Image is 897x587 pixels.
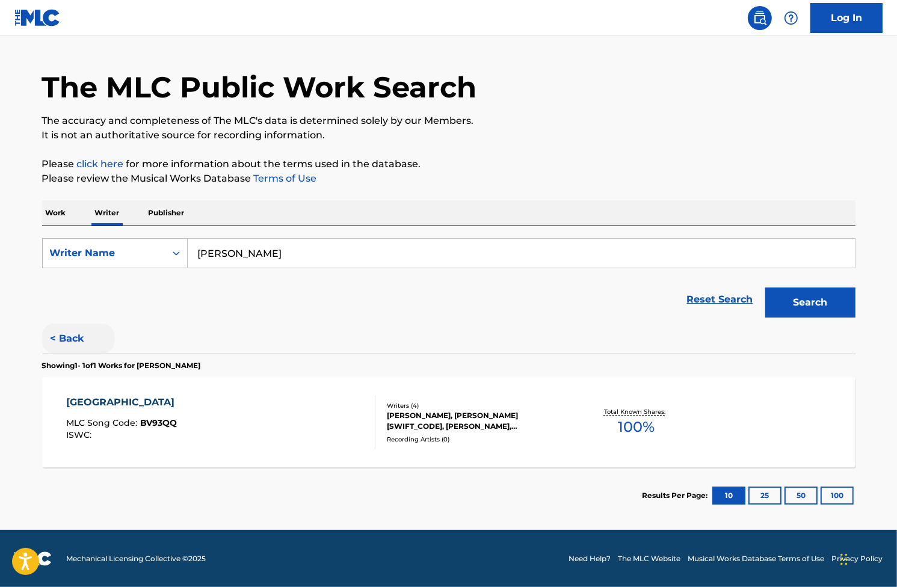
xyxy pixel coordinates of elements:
[42,114,855,128] p: The accuracy and completeness of The MLC's data is determined solely by our Members.
[66,429,94,440] span: ISWC :
[784,11,798,25] img: help
[618,553,680,564] a: The MLC Website
[42,157,855,171] p: Please for more information about the terms used in the database.
[831,553,883,564] a: Privacy Policy
[618,416,655,438] span: 100 %
[14,552,52,566] img: logo
[569,553,611,564] a: Need Help?
[42,128,855,143] p: It is not an authoritative source for recording information.
[251,173,317,184] a: Terms of Use
[14,9,61,26] img: MLC Logo
[810,3,883,33] a: Log In
[66,395,180,410] div: [GEOGRAPHIC_DATA]
[387,410,569,432] div: [PERSON_NAME], [PERSON_NAME][SWIFT_CODE], [PERSON_NAME], [PERSON_NAME]
[91,200,123,226] p: Writer
[748,487,781,505] button: 25
[140,417,177,428] span: BV93QQ
[50,246,158,260] div: Writer Name
[821,487,854,505] button: 100
[66,553,206,564] span: Mechanical Licensing Collective © 2025
[784,487,818,505] button: 50
[688,553,824,564] a: Musical Works Database Terms of Use
[748,6,772,30] a: Public Search
[643,490,711,501] p: Results Per Page:
[42,238,855,324] form: Search Form
[765,287,855,318] button: Search
[42,360,201,371] p: Showing 1 - 1 of 1 Works for [PERSON_NAME]
[837,529,897,587] iframe: Chat Widget
[66,417,140,428] span: MLC Song Code :
[779,6,803,30] div: Help
[681,286,759,313] a: Reset Search
[42,171,855,186] p: Please review the Musical Works Database
[840,541,848,577] div: Drag
[145,200,188,226] p: Publisher
[387,435,569,444] div: Recording Artists ( 0 )
[712,487,745,505] button: 10
[604,407,668,416] p: Total Known Shares:
[753,11,767,25] img: search
[42,377,855,467] a: [GEOGRAPHIC_DATA]MLC Song Code:BV93QQISWC:Writers (4)[PERSON_NAME], [PERSON_NAME][SWIFT_CODE], [P...
[42,324,114,354] button: < Back
[387,401,569,410] div: Writers ( 4 )
[42,69,477,105] h1: The MLC Public Work Search
[42,200,70,226] p: Work
[77,158,124,170] a: click here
